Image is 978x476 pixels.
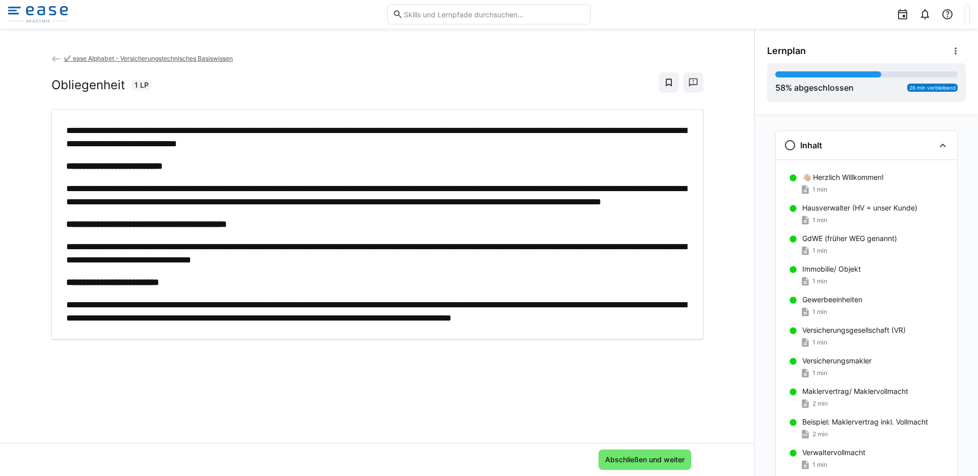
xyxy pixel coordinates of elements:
p: Hausverwalter (HV = unser Kunde) [802,203,917,213]
p: Maklervertrag/ Maklervollmacht [802,386,908,396]
span: 1 min [812,369,827,377]
span: 1 min [812,308,827,316]
span: 1 min [812,186,827,194]
span: 26 min verbleibend [909,85,956,91]
span: 1 min [812,216,827,224]
p: 👋🏼 Herzlich Willkommen! [802,172,884,182]
div: % abgeschlossen [775,82,854,94]
span: Lernplan [767,45,806,57]
a: ✔️ ease Alphabet - Versicherungstechnisches Basiswissen [51,55,233,62]
span: 2 min [812,400,828,408]
span: 1 min [812,338,827,347]
span: 1 min [812,247,827,255]
h2: Obliegenheit [51,77,125,93]
button: Abschließen und weiter [599,449,691,470]
p: Versicherungsgesellschaft (VR) [802,325,906,335]
p: Versicherungsmakler [802,356,872,366]
span: 58 [775,83,785,93]
p: Beispiel: Maklervertrag inkl. Vollmacht [802,417,928,427]
p: Immobilie/ Objekt [802,264,861,274]
span: Abschließen und weiter [604,455,686,465]
p: Verwaltervollmacht [802,447,865,458]
span: 1 LP [134,80,149,90]
input: Skills und Lernpfade durchsuchen… [403,10,585,19]
span: 1 min [812,461,827,469]
p: Gewerbeeinheiten [802,295,862,305]
h3: Inhalt [800,140,822,150]
span: ✔️ ease Alphabet - Versicherungstechnisches Basiswissen [64,55,233,62]
span: 1 min [812,277,827,285]
p: GdWE (früher WEG genannt) [802,233,897,244]
span: 2 min [812,430,828,438]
